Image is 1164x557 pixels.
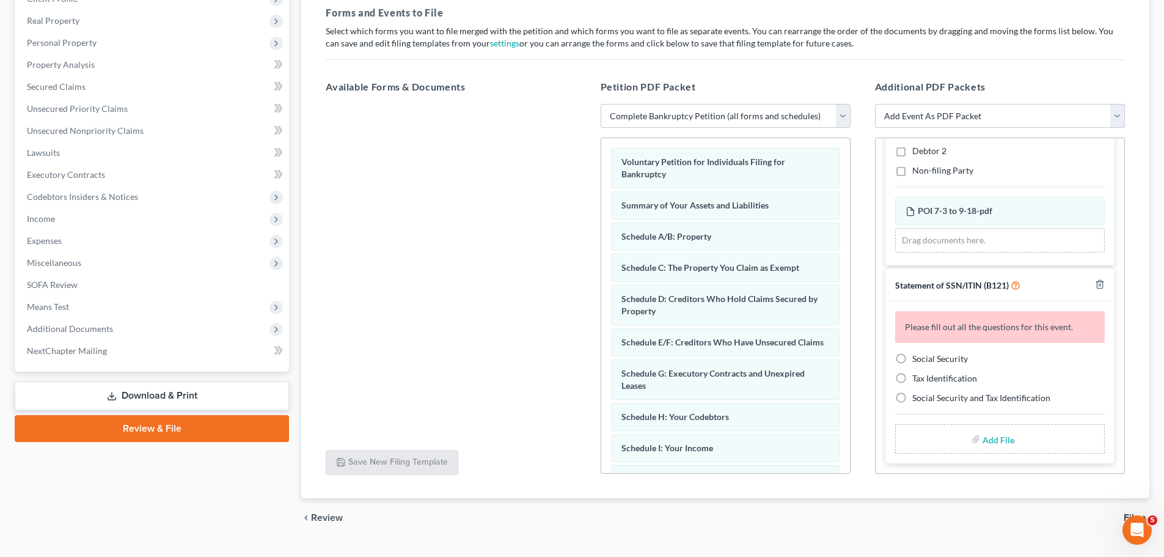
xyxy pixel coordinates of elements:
span: Schedule C: The Property You Claim as Exempt [621,262,799,273]
span: Secured Claims [27,81,86,92]
a: Download & Print [15,382,289,410]
a: Review & File [15,415,289,442]
span: Tax Identification [912,373,977,383]
span: Schedule A/B: Property [621,231,711,242]
span: Schedule G: Executory Contracts and Unexpired Leases [621,368,805,391]
span: Unsecured Nonpriority Claims [27,125,144,136]
span: Debtor 2 [912,146,946,156]
p: Select which forms you want to file merged with the petition and which forms you want to file as ... [326,25,1125,50]
span: Miscellaneous [27,257,81,268]
span: Lawsuits [27,147,60,158]
h5: Additional PDF Packets [875,79,1125,94]
span: Schedule H: Your Codebtors [621,411,729,422]
span: POI 7-3 to 9-18-pdf [918,205,992,216]
span: Real Property [27,15,79,26]
button: Save New Filing Template [326,450,458,476]
span: File [1124,513,1140,523]
span: Review [311,513,343,523]
span: Expenses [27,235,62,246]
span: Social Security and Tax Identification [912,393,1050,403]
span: Means Test [27,301,69,312]
a: settings [490,38,519,48]
span: NextChapter Mailing [27,345,107,356]
span: Please fill out all the questions for this event. [905,322,1073,332]
span: Income [27,213,55,224]
span: Additional Documents [27,323,113,334]
span: Summary of Your Assets and Liabilities [621,200,769,210]
h5: Forms and Events to File [326,6,1125,20]
span: Schedule I: Your Income [621,443,713,453]
a: Executory Contracts [17,164,289,186]
i: chevron_left [301,513,311,523]
a: NextChapter Mailing [17,340,289,362]
h5: Available Forms & Documents [326,79,576,94]
i: chevron_right [1140,513,1149,523]
span: Petition PDF Packet [601,81,696,92]
span: Schedule D: Creditors Who Hold Claims Secured by Property [621,293,818,316]
span: Executory Contracts [27,169,105,180]
span: Non-filing Party [912,165,973,175]
span: Statement of SSN/ITIN (B121) [895,280,1009,290]
span: SOFA Review [27,279,78,290]
span: Codebtors Insiders & Notices [27,191,138,202]
span: Schedule E/F: Creditors Who Have Unsecured Claims [621,337,824,347]
span: 5 [1148,515,1157,525]
span: Property Analysis [27,59,95,70]
a: Unsecured Nonpriority Claims [17,120,289,142]
span: Personal Property [27,37,97,48]
button: chevron_left Review [301,513,355,523]
iframe: Intercom live chat [1122,515,1152,545]
span: Unsecured Priority Claims [27,103,128,114]
a: SOFA Review [17,274,289,296]
div: Drag documents here. [895,228,1105,253]
span: Social Security [912,353,968,364]
a: Unsecured Priority Claims [17,98,289,120]
a: Property Analysis [17,54,289,76]
a: Lawsuits [17,142,289,164]
a: Secured Claims [17,76,289,98]
span: Voluntary Petition for Individuals Filing for Bankruptcy [621,157,785,179]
